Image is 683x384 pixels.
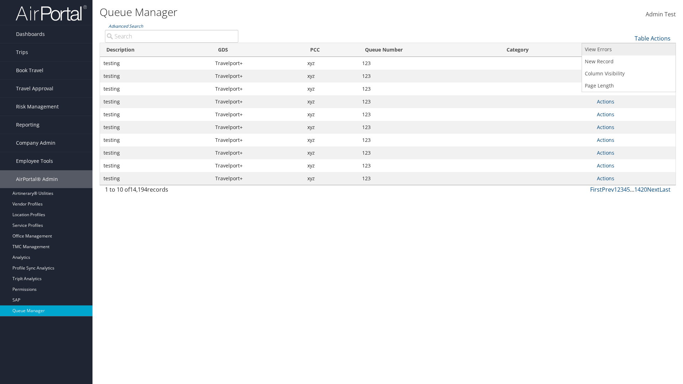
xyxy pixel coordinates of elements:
[16,152,53,170] span: Employee Tools
[582,43,676,55] a: View Errors
[16,98,59,116] span: Risk Management
[16,80,53,97] span: Travel Approval
[16,170,58,188] span: AirPortal® Admin
[16,43,28,61] span: Trips
[16,62,43,79] span: Book Travel
[582,80,676,92] a: Page Length
[582,55,676,68] a: New Record
[16,116,39,134] span: Reporting
[582,68,676,80] a: Column Visibility
[16,134,55,152] span: Company Admin
[16,5,87,21] img: airportal-logo.png
[16,25,45,43] span: Dashboards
